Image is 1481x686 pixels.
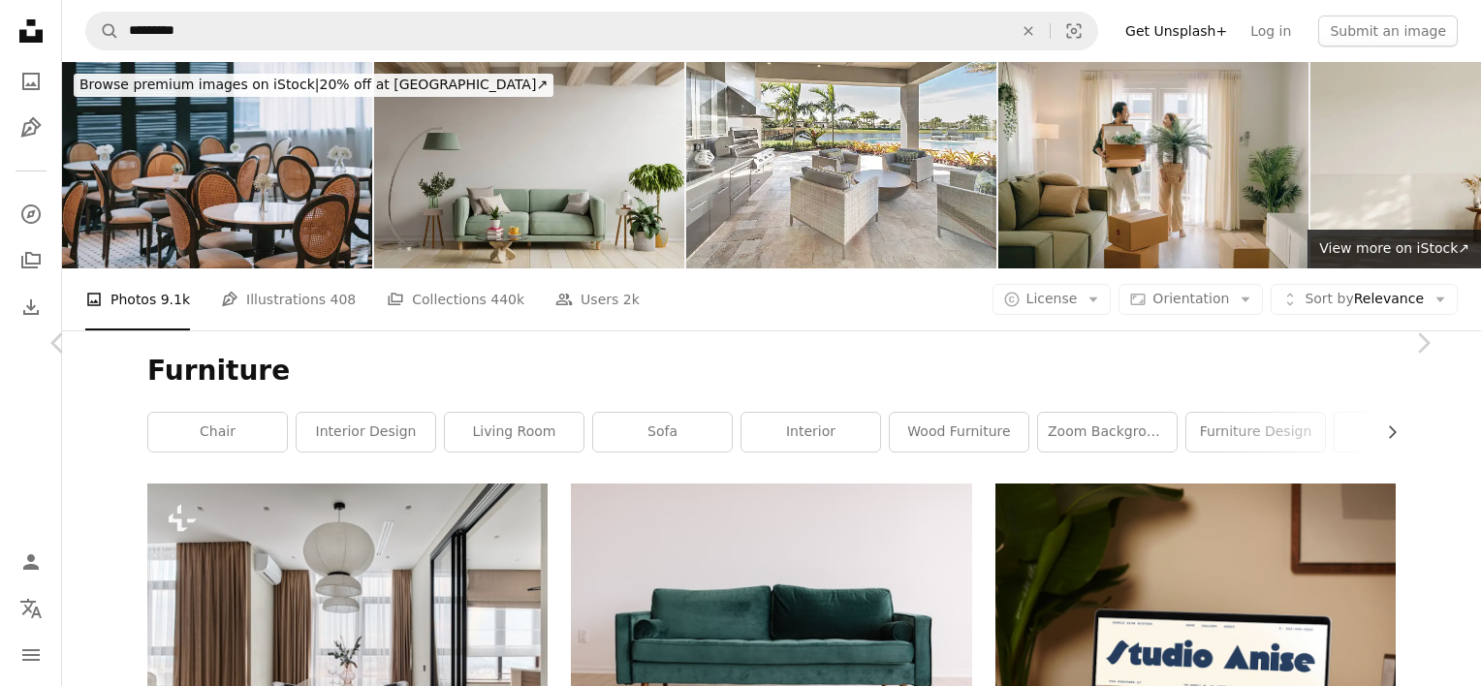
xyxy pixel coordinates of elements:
[12,589,50,628] button: Language
[12,109,50,147] a: Illustrations
[1319,240,1469,256] span: View more on iStock ↗
[993,284,1112,315] button: License
[686,62,996,268] img: Outdoor patio kitchen luxury exterior
[1038,413,1177,452] a: zoom background
[79,77,548,92] span: 20% off at [GEOGRAPHIC_DATA] ↗
[1308,230,1481,268] a: View more on iStock↗
[221,268,356,330] a: Illustrations 408
[1335,413,1473,452] a: table
[490,289,524,310] span: 440k
[1152,291,1229,306] span: Orientation
[12,543,50,581] a: Log in / Sign up
[12,62,50,101] a: Photos
[1305,291,1353,306] span: Sort by
[12,636,50,674] button: Menu
[1271,284,1458,315] button: Sort byRelevance
[387,268,524,330] a: Collections 440k
[998,62,1308,268] img: Asian couple moving in new house.
[1318,16,1458,47] button: Submit an image
[62,62,565,109] a: Browse premium images on iStock|20% off at [GEOGRAPHIC_DATA]↗
[1119,284,1263,315] button: Orientation
[85,12,1098,50] form: Find visuals sitewide
[1186,413,1325,452] a: furniture design
[1305,290,1424,309] span: Relevance
[1026,291,1078,306] span: License
[297,413,435,452] a: interior design
[623,289,640,310] span: 2k
[62,62,372,268] img: retro style restaurant interior
[1114,16,1239,47] a: Get Unsplash+
[741,413,880,452] a: interior
[890,413,1028,452] a: wood furniture
[593,413,732,452] a: sofa
[1051,13,1097,49] button: Visual search
[147,637,548,654] a: a room with a table and chairs
[1007,13,1050,49] button: Clear
[147,354,1396,389] h1: Furniture
[12,195,50,234] a: Explore
[148,413,287,452] a: chair
[331,289,357,310] span: 408
[445,413,583,452] a: living room
[1239,16,1303,47] a: Log in
[79,77,319,92] span: Browse premium images on iStock |
[86,13,119,49] button: Search Unsplash
[12,241,50,280] a: Collections
[571,608,971,625] a: green fabric sofa
[555,268,640,330] a: Users 2k
[1365,250,1481,436] a: Next
[374,62,684,268] img: Green sofa in modern apartment interior with empty wall and wooden table.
